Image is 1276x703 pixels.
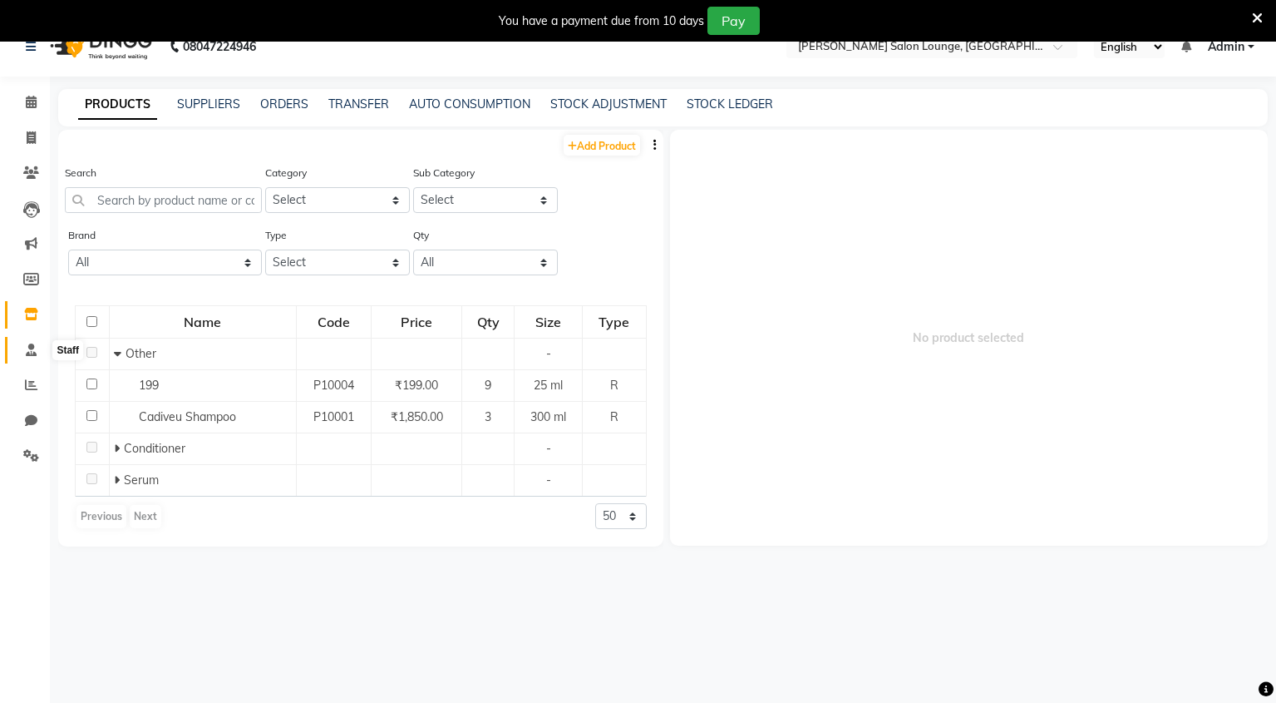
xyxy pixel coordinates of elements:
span: Serum [124,473,159,488]
span: P10004 [313,378,354,393]
div: Type [584,307,645,337]
span: Expand Row [114,441,124,456]
a: STOCK LEDGER [687,97,773,111]
div: You have a payment due from 10 days [499,12,704,30]
span: Cadiveu Shampoo [139,409,236,424]
span: - [546,441,551,456]
span: ₹199.00 [395,378,438,393]
label: Category [265,166,307,181]
div: Price [372,307,461,337]
img: logo [42,23,156,70]
span: P10001 [313,409,354,424]
span: - [546,346,551,361]
label: Brand [68,228,96,243]
span: Expand Row [114,473,124,488]
span: 25 ml [534,378,563,393]
a: SUPPLIERS [177,97,240,111]
button: Pay [707,7,760,35]
span: Other [126,346,156,361]
span: ₹1,850.00 [391,409,443,424]
div: Code [298,307,370,337]
span: 9 [485,378,491,393]
a: TRANSFER [328,97,389,111]
a: STOCK ADJUSTMENT [550,97,667,111]
a: PRODUCTS [78,90,157,120]
span: R [610,409,618,424]
a: AUTO CONSUMPTION [409,97,530,111]
label: Type [265,228,287,243]
span: No product selected [670,130,1269,546]
span: Collapse Row [114,346,126,361]
span: R [610,378,618,393]
label: Search [65,166,96,181]
div: Name [111,307,295,337]
span: Admin [1208,38,1244,56]
div: Qty [463,307,513,337]
span: Conditioner [124,441,185,456]
label: Sub Category [413,166,475,181]
span: - [546,473,551,488]
span: 199 [139,378,159,393]
a: Add Product [564,135,640,156]
span: 3 [485,409,491,424]
input: Search by product name or code [65,187,262,213]
span: 300 ml [530,409,566,424]
b: 08047224946 [183,23,256,70]
div: Staff [52,340,83,360]
label: Qty [413,228,429,243]
div: Size [515,307,581,337]
a: ORDERS [260,97,308,111]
